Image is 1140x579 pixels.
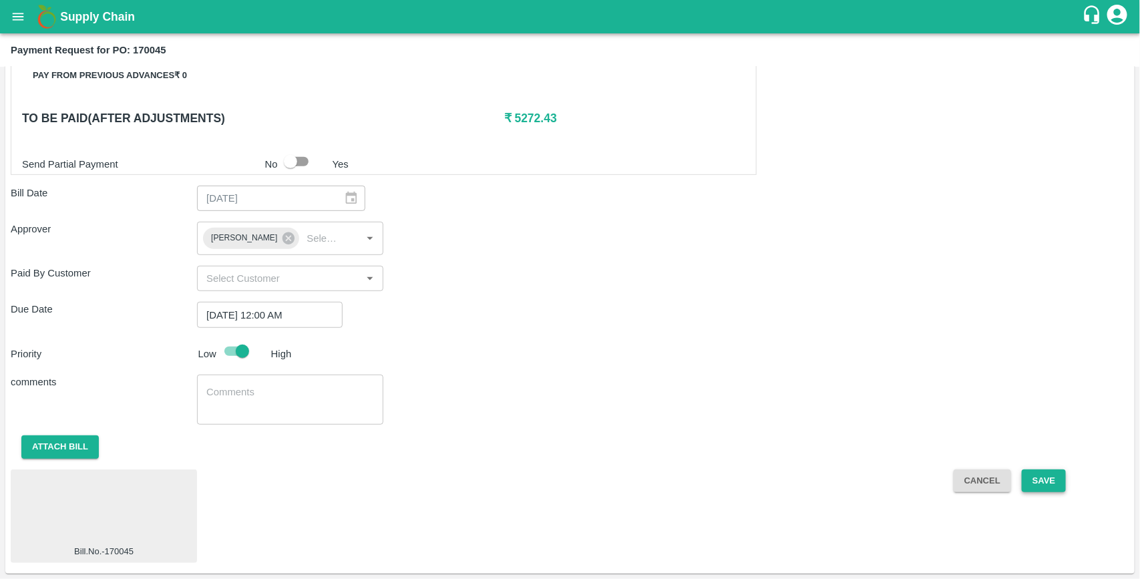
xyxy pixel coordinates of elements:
[265,157,278,172] p: No
[21,435,99,459] button: Attach bill
[60,10,135,23] b: Supply Chain
[333,157,349,172] p: Yes
[74,546,134,558] span: Bill.No.-170045
[11,302,197,317] p: Due Date
[301,230,340,247] input: Select approver
[11,347,193,361] p: Priority
[60,7,1082,26] a: Supply Chain
[33,3,60,30] img: logo
[11,266,197,280] p: Paid By Customer
[203,231,285,245] span: [PERSON_NAME]
[203,228,299,249] div: [PERSON_NAME]
[954,469,1011,493] button: Cancel
[361,270,379,287] button: Open
[197,302,333,327] input: Choose date, selected date is Aug 23, 2025
[271,347,292,361] p: High
[3,1,33,32] button: open drawer
[11,186,197,200] p: Bill Date
[361,230,379,247] button: Open
[22,64,198,87] button: Pay from previous advances₹ 0
[11,222,197,236] p: Approver
[1082,5,1105,29] div: customer-support
[197,186,333,211] input: Bill Date
[201,270,357,287] input: Select Customer
[22,157,260,172] p: Send Partial Payment
[22,109,504,128] h6: To be paid(After adjustments)
[11,45,166,55] b: Payment Request for PO: 170045
[504,109,745,128] h6: ₹ 5272.43
[1105,3,1129,31] div: account of current user
[1022,469,1066,493] button: Save
[198,347,216,361] p: Low
[11,375,197,389] p: comments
